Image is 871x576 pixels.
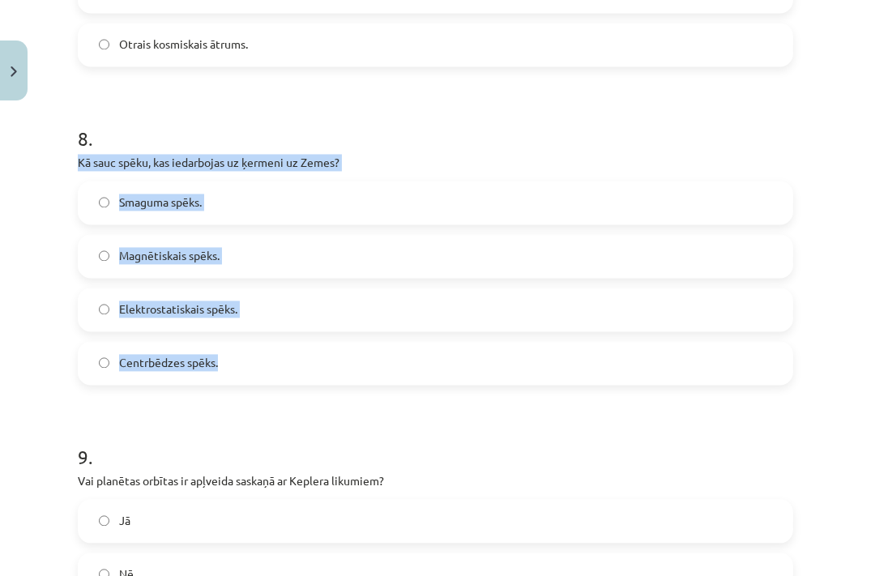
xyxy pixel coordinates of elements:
[78,154,793,171] p: Kā sauc spēku, kas iedarbojas uz ķermeni uz Zemes?
[119,354,218,371] span: Centrbēdzes spēks.
[99,197,109,207] input: Smaguma spēks.
[99,515,109,526] input: Jā
[78,417,793,467] h1: 9 .
[78,99,793,149] h1: 8 .
[99,250,109,261] input: Magnētiskais spēks.
[99,357,109,368] input: Centrbēdzes spēks.
[11,66,17,77] img: icon-close-lesson-0947bae3869378f0d4975bcd49f059093ad1ed9edebbc8119c70593378902aed.svg
[119,247,220,264] span: Magnētiskais spēks.
[99,39,109,49] input: Otrais kosmiskais ātrums.
[119,512,130,529] span: Jā
[78,472,793,489] p: Vai planētas orbītas ir apļveida saskaņā ar Keplera likumiem?
[119,301,237,318] span: Elektrostatiskais spēks.
[99,304,109,314] input: Elektrostatiskais spēks.
[119,36,248,53] span: Otrais kosmiskais ātrums.
[119,194,202,211] span: Smaguma spēks.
